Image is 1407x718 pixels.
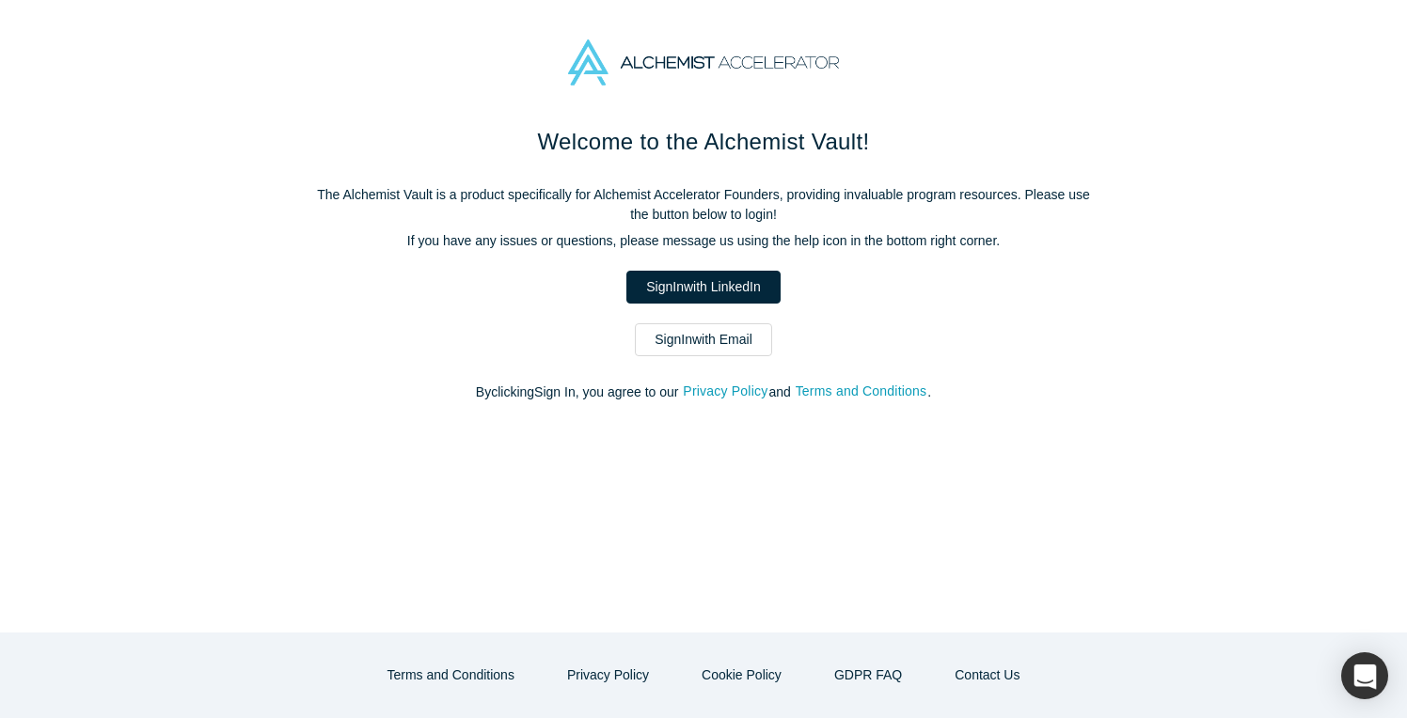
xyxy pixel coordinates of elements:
[626,271,780,304] a: SignInwith LinkedIn
[795,381,928,402] button: Terms and Conditions
[635,323,772,356] a: SignInwith Email
[308,231,1099,251] p: If you have any issues or questions, please message us using the help icon in the bottom right co...
[568,39,839,86] img: Alchemist Accelerator Logo
[682,381,768,402] button: Privacy Policy
[308,185,1099,225] p: The Alchemist Vault is a product specifically for Alchemist Accelerator Founders, providing inval...
[368,659,534,692] button: Terms and Conditions
[308,382,1099,402] p: By clicking Sign In , you agree to our and .
[682,659,801,692] button: Cookie Policy
[935,659,1039,692] a: Contact Us
[814,659,922,692] a: GDPR FAQ
[547,659,669,692] button: Privacy Policy
[308,125,1099,159] h1: Welcome to the Alchemist Vault!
